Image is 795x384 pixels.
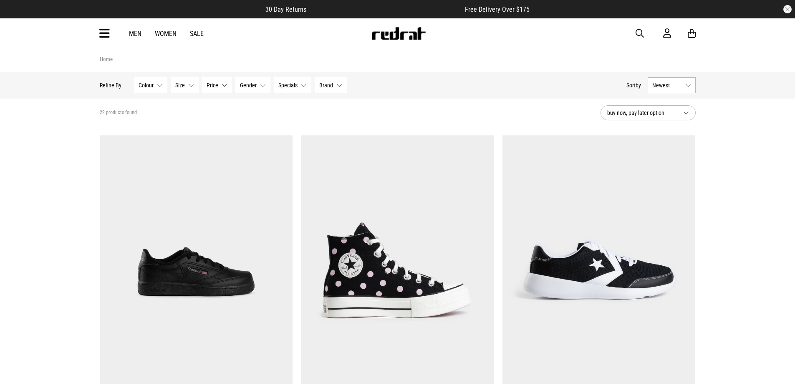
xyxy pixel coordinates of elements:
span: buy now, pay later option [607,108,676,118]
p: Refine By [100,82,121,89]
span: Size [175,82,185,89]
button: Price [202,77,232,93]
span: Specials [278,82,298,89]
a: Men [129,30,141,38]
button: Newest [648,77,696,93]
span: Colour [139,82,154,89]
span: Newest [652,82,682,89]
iframe: Customer reviews powered by Trustpilot [323,5,448,13]
a: Women [155,30,177,38]
span: Gender [240,82,257,89]
button: Gender [235,77,270,93]
img: Redrat logo [371,27,426,40]
span: Brand [319,82,333,89]
a: Home [100,56,113,62]
a: Sale [190,30,204,38]
span: by [636,82,641,89]
span: Free Delivery Over $175 [465,5,530,13]
button: Brand [315,77,347,93]
button: buy now, pay later option [601,105,696,120]
span: 22 products found [100,109,137,116]
button: Sortby [626,80,641,90]
button: Size [171,77,199,93]
span: Price [207,82,218,89]
span: 30 Day Returns [265,5,306,13]
button: Colour [134,77,167,93]
button: Specials [274,77,311,93]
